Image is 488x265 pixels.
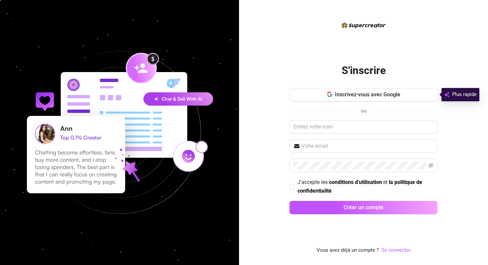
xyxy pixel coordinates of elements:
img: svg%3e [444,91,449,99]
font: conditions d'utilisation [329,179,382,185]
font: Créer un compte [344,204,383,211]
button: Créer un compte [289,201,438,214]
input: Entrez votre nom [289,120,438,133]
img: signup-background-D0MIrEPF.svg [5,18,234,247]
font: J'accepte les [297,179,328,185]
font: ou [361,108,366,114]
a: Se connecter [381,246,411,254]
input: Votre email [301,142,434,150]
font: la politique de confidentialité [297,179,422,194]
font: S'inscrire [342,64,386,77]
font: et [383,179,387,185]
font: Plus rapide [452,91,477,97]
a: conditions d'utilisation [329,179,382,186]
font: Vous avez déjà un compte ? [317,247,379,253]
span: invisible à l'œil nu [428,163,434,168]
a: la politique de confidentialité [297,179,422,194]
font: Inscrivez-vous avec Google [335,91,400,98]
button: Inscrivez-vous avec Google [289,88,438,101]
font: Se connecter [381,247,411,253]
img: logo-BBDzfeDw.svg [342,22,386,28]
